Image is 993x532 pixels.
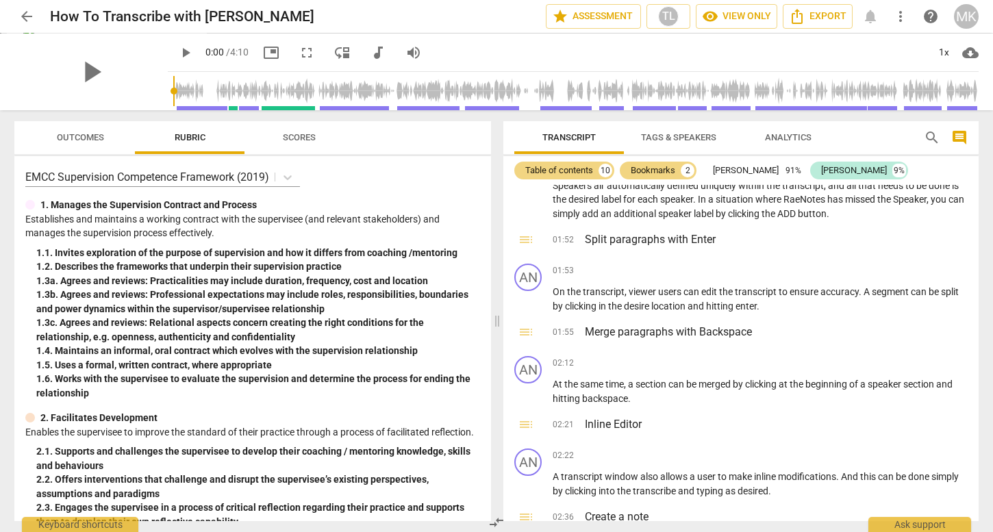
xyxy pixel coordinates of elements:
[658,286,683,297] span: users
[849,379,860,390] span: of
[542,132,596,142] span: Transcript
[580,379,605,390] span: same
[660,471,690,482] span: allows
[660,194,693,205] span: speaker
[908,471,931,482] span: done
[805,379,849,390] span: beginning
[738,485,768,496] span: desired
[565,301,599,312] span: clicking
[518,324,534,340] span: toc
[553,511,574,525] span: 02:36
[779,379,790,390] span: at
[25,169,269,185] p: EMCC Supervision Competence Framework (2019)
[784,164,803,177] div: 91%
[36,259,480,274] div: 1. 2. Describes the frameworks that underpin their supervision practice
[745,379,779,390] span: clicking
[553,286,567,297] span: On
[768,485,771,496] span: .
[553,357,574,369] span: 02:12
[858,180,878,191] span: that
[778,471,836,482] span: modifications
[696,4,777,29] button: View only
[633,485,678,496] span: transcribe
[754,471,778,482] span: inline
[860,471,878,482] span: this
[798,208,827,219] span: button
[553,450,574,461] span: 02:22
[525,164,593,177] div: Table of contents
[564,379,580,390] span: the
[585,231,968,248] h3: Split paragraphs with Enter
[954,4,979,29] div: MK
[553,485,565,496] span: by
[585,416,968,433] h3: Inline Editor
[623,194,638,205] span: for
[859,286,864,297] span: .
[733,379,745,390] span: by
[40,411,158,425] p: 2. Facilitates Development
[701,286,719,297] span: edit
[719,286,735,297] span: the
[790,286,820,297] span: ensure
[931,471,959,482] span: simply
[263,45,279,61] span: picture_in_picture
[892,8,909,25] span: more_vert
[903,379,936,390] span: section
[931,194,948,205] span: you
[605,471,640,482] span: window
[299,45,315,61] span: fullscreen
[878,180,905,191] span: needs
[783,4,853,29] button: Export
[552,8,568,25] span: star
[735,286,779,297] span: transcript
[905,180,916,191] span: to
[625,286,629,297] span: ,
[706,301,736,312] span: hitting
[640,471,660,482] span: also
[553,379,564,390] span: At
[624,301,651,312] span: desire
[718,471,729,482] span: to
[553,419,574,433] span: 02:21
[948,194,964,205] span: can
[790,379,805,390] span: the
[699,379,733,390] span: merged
[177,45,194,61] span: play_arrow
[585,509,968,525] h3: Create a note
[553,301,565,312] span: by
[553,327,574,340] span: 01:55
[553,194,568,205] span: the
[22,22,33,33] img: logo_orange.svg
[789,8,846,25] span: Export
[366,40,390,65] button: Switch to audio player
[952,180,959,191] span: is
[821,164,887,177] div: [PERSON_NAME]
[681,164,694,177] div: 2
[698,194,708,205] span: In
[931,42,957,64] div: 1x
[638,194,660,205] span: each
[565,485,599,496] span: clicking
[599,301,608,312] span: in
[36,344,480,358] div: 1. 4. Maintains an informal, oral contract which evolves with the supervision relationship
[567,286,583,297] span: the
[601,194,623,205] span: label
[827,194,845,205] span: has
[226,47,249,58] span: / 4:10
[568,194,601,205] span: desired
[36,358,480,372] div: 1. 5. Uses a formal, written contract, where appropriate
[330,40,355,65] button: View player as separate pane
[36,36,151,47] div: Domain: [DOMAIN_NAME]
[782,180,824,191] span: transcript
[52,81,123,90] div: Domain Overview
[868,517,971,532] div: Ask support
[696,485,725,496] span: typing
[951,129,968,146] span: comment
[922,8,939,25] span: help
[37,79,48,90] img: tab_domain_overview_orange.svg
[783,194,827,205] span: RaeNotes
[765,132,812,142] span: Analytics
[716,208,728,219] span: by
[864,286,872,297] span: A
[941,286,959,297] span: split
